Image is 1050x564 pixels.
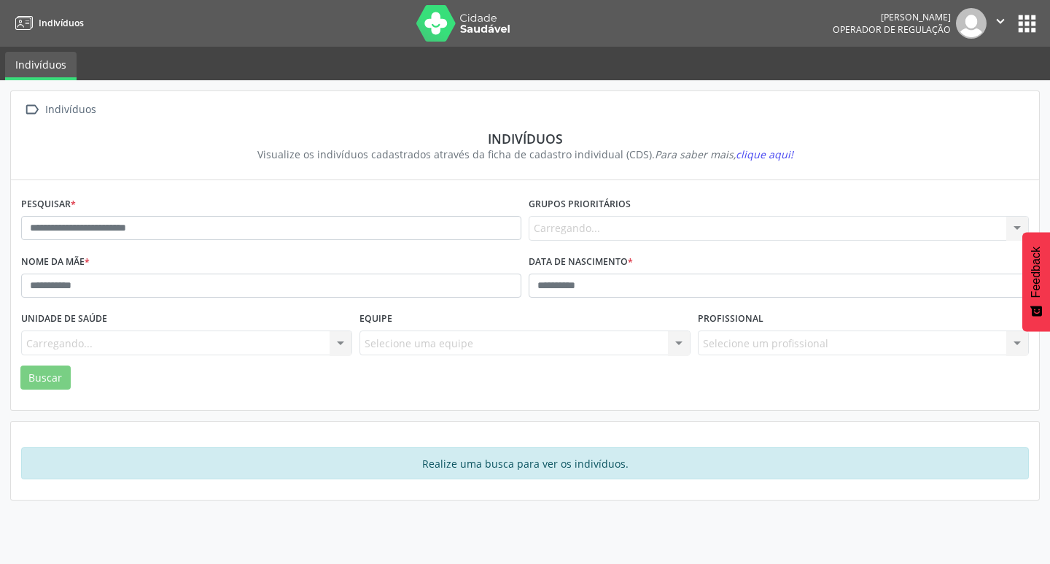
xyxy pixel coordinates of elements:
[21,99,98,120] a:  Indivíduos
[736,147,793,161] span: clique aqui!
[529,251,633,274] label: Data de nascimento
[1014,11,1040,36] button: apps
[21,251,90,274] label: Nome da mãe
[31,147,1019,162] div: Visualize os indivíduos cadastrados através da ficha de cadastro individual (CDS).
[833,23,951,36] span: Operador de regulação
[21,99,42,120] i: 
[1022,232,1050,331] button: Feedback - Mostrar pesquisa
[31,131,1019,147] div: Indivíduos
[1030,247,1043,298] span: Feedback
[5,52,77,80] a: Indivíduos
[698,308,763,331] label: Profissional
[21,193,76,216] label: Pesquisar
[10,11,84,35] a: Indivíduos
[21,447,1029,479] div: Realize uma busca para ver os indivíduos.
[956,8,987,39] img: img
[833,11,951,23] div: [PERSON_NAME]
[21,308,107,331] label: Unidade de saúde
[529,193,631,216] label: Grupos prioritários
[655,147,793,161] i: Para saber mais,
[39,17,84,29] span: Indivíduos
[20,366,71,390] button: Buscar
[359,308,392,331] label: Equipe
[42,99,98,120] div: Indivíduos
[987,8,1014,39] button: 
[992,13,1008,29] i: 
